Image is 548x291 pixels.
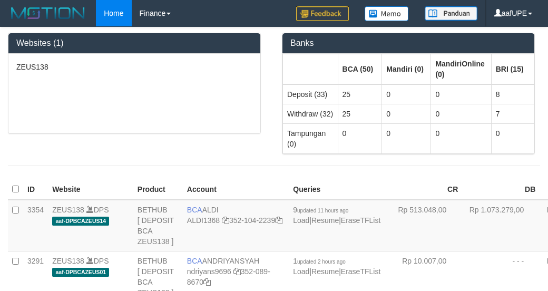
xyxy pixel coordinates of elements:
[431,104,491,123] td: 0
[222,216,229,225] a: Copy ALDI1368 to clipboard
[16,62,252,72] p: ZEUS138
[385,200,462,251] td: Rp 513.048,00
[293,257,346,265] span: 1
[385,179,462,200] th: CR
[297,208,348,214] span: updated 11 hours ago
[23,200,48,251] td: 3354
[382,84,431,104] td: 0
[283,123,338,153] td: Tampungan (0)
[462,200,540,251] td: Rp 1.073.279,00
[296,6,349,21] img: Feedback.jpg
[341,267,380,276] a: EraseTFList
[293,216,309,225] a: Load
[341,216,380,225] a: EraseTFList
[187,216,220,225] a: ALDI1368
[48,179,133,200] th: Website
[283,84,338,104] td: Deposit (33)
[462,179,540,200] th: DB
[133,179,183,200] th: Product
[52,206,84,214] a: ZEUS138
[382,54,431,84] th: Group: activate to sort column ascending
[382,104,431,123] td: 0
[382,123,431,153] td: 0
[293,206,348,214] span: 9
[338,123,382,153] td: 0
[491,104,534,123] td: 7
[365,6,409,21] img: Button%20Memo.svg
[52,268,109,277] span: aaf-DPBCAZEUS01
[183,200,289,251] td: ALDI 352-104-2239
[8,5,88,21] img: MOTION_logo.png
[290,38,526,48] h3: Banks
[491,84,534,104] td: 8
[16,38,252,48] h3: Websites (1)
[297,259,346,265] span: updated 2 hours ago
[293,267,309,276] a: Load
[187,267,231,276] a: ndriyans9696
[338,54,382,84] th: Group: activate to sort column ascending
[311,267,339,276] a: Resume
[183,179,289,200] th: Account
[187,257,202,265] span: BCA
[289,179,385,200] th: Queries
[283,104,338,123] td: Withdraw (32)
[52,257,84,265] a: ZEUS138
[293,206,380,225] span: | |
[52,217,109,226] span: aaf-DPBCAZEUS14
[233,267,241,276] a: Copy ndriyans9696 to clipboard
[338,84,382,104] td: 25
[338,104,382,123] td: 25
[425,6,477,21] img: panduan.png
[187,206,202,214] span: BCA
[491,123,534,153] td: 0
[275,216,282,225] a: Copy 3521042239 to clipboard
[311,216,339,225] a: Resume
[431,123,491,153] td: 0
[48,200,133,251] td: DPS
[431,84,491,104] td: 0
[283,54,338,84] th: Group: activate to sort column ascending
[133,200,183,251] td: BETHUB [ DEPOSIT BCA ZEUS138 ]
[203,278,211,286] a: Copy 3520898670 to clipboard
[491,54,534,84] th: Group: activate to sort column ascending
[431,54,491,84] th: Group: activate to sort column ascending
[23,179,48,200] th: ID
[293,257,380,276] span: | |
